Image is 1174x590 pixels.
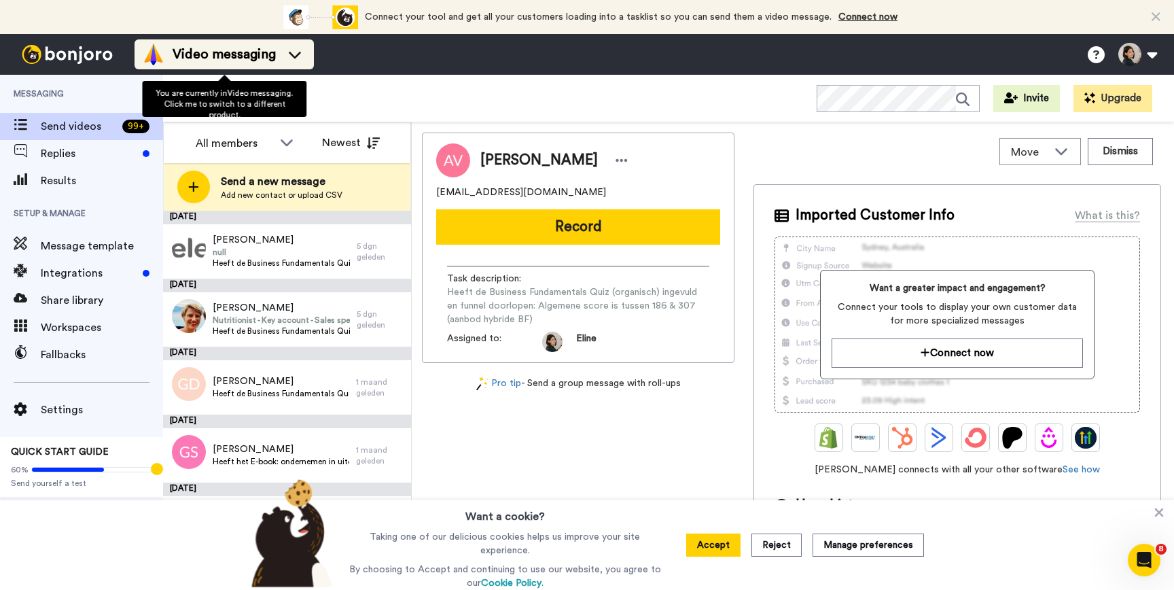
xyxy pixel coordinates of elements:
[163,211,411,224] div: [DATE]
[1088,138,1153,165] button: Dismiss
[41,347,163,363] span: Fallbacks
[172,231,206,265] img: dbd955b3-f182-4287-8acc-d70a25440aeb.png
[221,190,342,201] span: Add new contact or upload CSV
[11,478,152,489] span: Send yourself a test
[357,241,404,262] div: 5 dgn geleden
[213,442,349,456] span: [PERSON_NAME]
[172,435,206,469] img: gs.png
[832,339,1082,368] button: Connect now
[11,447,109,457] span: QUICK START GUIDE
[542,332,563,352] img: ACg8ocJA_3AiZ5ziYz2qdvpZ41ym3t-yasy8KYN8mdDCy-pnQQ=s96-c
[41,402,163,418] span: Settings
[476,377,521,391] a: Pro tip
[1128,544,1160,576] iframe: Intercom live chat
[346,563,664,590] p: By choosing to Accept and continuing to use our website, you agree to our .
[422,377,734,391] div: - Send a group message with roll-ups
[213,301,350,315] span: [PERSON_NAME]
[172,367,206,401] img: gd.png
[891,427,913,449] img: Hubspot
[1156,544,1167,555] span: 8
[686,534,741,557] button: Accept
[213,247,350,258] span: null
[365,12,832,22] span: Connect your tool and get all your customers loading into a tasklist so you can send them a video...
[1075,427,1097,449] img: GoHighLevel
[436,186,606,199] span: [EMAIL_ADDRESS][DOMAIN_NAME]
[213,258,350,268] span: Heeft de Business Fundamentals Quiz (organisch) ingevuld
[993,85,1060,112] button: Invite
[481,578,541,588] a: Cookie Policy
[41,292,163,309] span: Share library
[1063,465,1100,474] a: See how
[1011,144,1048,160] span: Move
[436,209,720,245] button: Record
[163,347,411,360] div: [DATE]
[928,427,950,449] img: ActiveCampaign
[1001,427,1023,449] img: Patreon
[122,120,149,133] div: 99 +
[41,265,137,281] span: Integrations
[196,135,273,152] div: All members
[480,150,598,171] span: [PERSON_NAME]
[832,300,1082,328] span: Connect your tools to display your own customer data for more specialized messages
[41,145,137,162] span: Replies
[465,500,545,525] h3: Want a cookie?
[221,173,342,190] span: Send a new message
[41,118,117,135] span: Send videos
[813,534,924,557] button: Manage preferences
[213,456,349,467] span: Heeft het E-book: ondernemen in uitdagende tijden gedownload
[1075,207,1140,224] div: What is this?
[213,326,350,336] span: Heeft de Business Fundamentals Quiz (organisch) ingevuld
[41,319,163,336] span: Workspaces
[213,233,350,247] span: [PERSON_NAME]
[156,89,293,119] span: You are currently in Video messaging . Click me to switch to a different product.
[356,445,404,466] div: 1 maand geleden
[163,279,411,292] div: [DATE]
[436,143,470,177] img: Image of Anne Vandendriessche
[213,388,349,399] span: Heeft de Business Fundamentals Quiz (organisch) ingevuld
[1038,427,1060,449] img: Drip
[476,377,488,391] img: magic-wand.svg
[576,332,597,352] span: Eline
[41,238,163,254] span: Message template
[283,5,358,29] div: animation
[312,129,390,156] button: Newest
[357,309,404,330] div: 5 dgn geleden
[796,205,955,226] span: Imported Customer Info
[965,427,986,449] img: ConvertKit
[832,281,1082,295] span: Want a greater impact and engagement?
[818,427,840,449] img: Shopify
[173,45,276,64] span: Video messaging
[41,173,163,189] span: Results
[775,463,1140,476] span: [PERSON_NAME] connects with all your other software
[213,315,350,326] span: Nutritionist - Key account - Sales specialist
[346,530,664,557] p: Taking one of our delicious cookies helps us improve your site experience.
[447,285,709,326] span: Heeft de Business Fundamentals Quiz (organisch) ingevuld en funnel doorlopen: Algemene score is t...
[163,415,411,428] div: [DATE]
[838,12,897,22] a: Connect now
[151,463,163,475] div: Tooltip anchor
[172,299,206,333] img: c7192043-7d47-4d6e-b798-a5008dd6e93a.jpg
[163,483,411,496] div: [DATE]
[1073,85,1152,112] button: Upgrade
[213,375,349,388] span: [PERSON_NAME]
[143,44,164,65] img: vm-color.svg
[11,464,29,475] span: 60%
[796,496,874,516] span: User history
[447,272,542,285] span: Task description :
[447,332,542,352] span: Assigned to:
[239,479,340,587] img: bear-with-cookie.png
[16,45,118,64] img: bj-logo-header-white.svg
[356,377,404,398] div: 1 maand geleden
[855,427,876,449] img: Ontraport
[751,534,802,557] button: Reject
